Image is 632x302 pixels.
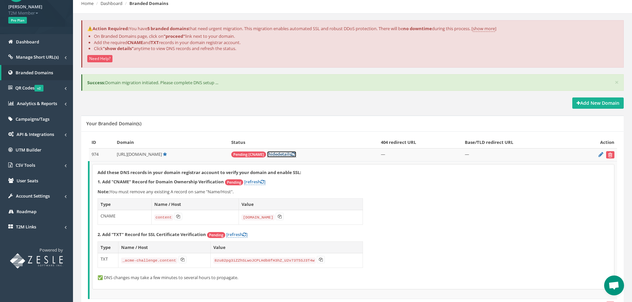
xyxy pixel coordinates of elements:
[98,253,118,268] td: TXT
[117,151,162,157] span: [URL][DOMAIN_NAME]
[39,247,63,253] span: Powered by
[17,209,36,214] span: Roadmap
[103,45,134,51] strong: "show details"
[98,189,110,195] b: Note:
[16,39,39,45] span: Dashboard
[17,178,38,184] span: User Seats
[118,241,210,253] th: Name / Host
[10,253,63,269] img: T2M URL Shortener powered by Zesle Software Inc.
[147,26,188,31] strong: 5 branded domains
[604,275,624,295] a: Open chat
[94,39,618,46] li: Add the required and records in your domain registrar account.
[98,231,206,237] strong: 2. Add "TXT" Record for SSL Certificate Verification
[268,151,277,157] span: hide
[98,189,609,195] p: You must remove any existing A record on same "Name/Host".
[94,33,618,39] li: On Branded Domains page, click on link next to your domain.
[98,179,224,185] strong: 1. Add "CNAME" Record for Domain Ownership Verification
[229,137,378,148] th: Status
[98,274,609,281] p: ✅ DNS changes may take a few minutes to several hours to propagate.
[225,179,243,185] span: Pending
[151,198,239,210] th: Name / Host
[129,0,168,6] strong: Branded Domains
[231,151,266,157] span: Pending [CNAME]
[81,74,624,91] div: Domain migration initiated. Please complete DNS setup ...
[127,39,143,45] strong: CNAME
[577,100,619,106] strong: Add New Domain
[213,258,316,264] code: 8zu82pg3iZZhSLwoJCPLHdb8fH3hZ_U2v73T5SJ3T4w
[87,80,105,86] b: Success:
[473,26,495,32] a: show more
[98,198,152,210] th: Type
[242,214,274,220] code: [DOMAIN_NAME]
[16,116,49,122] span: Campaigns/Tags
[16,70,53,76] span: Branded Domains
[121,258,177,264] code: _acme-challenge.content
[154,214,173,220] code: content
[16,162,35,168] span: CSV Tools
[239,198,363,210] th: Value
[403,26,432,31] strong: no downtime
[8,10,65,16] span: T2M Member
[35,85,43,91] span: v2
[15,85,43,91] span: QR Codes
[378,137,462,148] th: 404 redirect URL
[207,232,225,238] span: Pending
[114,137,229,148] th: Domain
[87,26,129,31] strong: ⚠️Action Required:
[267,151,296,157] a: [hidedetails]
[462,137,573,148] th: Base/TLD redirect URL
[89,137,114,148] th: ID
[89,148,114,161] td: 974
[210,241,363,253] th: Value
[16,54,59,60] span: Manage Short URL(s)
[17,100,57,106] span: Analytics & Reports
[151,39,159,45] strong: TXT
[16,224,36,230] span: T2M Links
[163,151,167,157] a: Default
[17,131,54,137] span: API & Integrations
[572,97,624,109] a: Add New Domain
[81,0,94,6] a: Home
[98,210,152,225] td: CNAME
[98,169,301,175] strong: Add these DNS records in your domain registrar account to verify your domain and enable SSL:
[8,17,27,24] span: Pro Plan
[462,148,573,161] td: —
[573,137,617,148] th: Action
[16,193,50,199] span: Account Settings
[226,231,247,238] a: [refresh]
[164,33,185,39] strong: "proceed"
[98,241,118,253] th: Type
[87,26,618,32] p: You have that need urgent migration. This migration enables automated SSL and robust DDoS protect...
[87,55,112,62] button: Need Help?
[16,147,41,153] span: UTM Builder
[244,179,265,185] a: [refresh]
[101,0,122,6] a: Dashboard
[615,79,619,86] button: ×
[378,148,462,161] td: —
[8,4,42,10] strong: [PERSON_NAME]
[94,45,618,52] li: Click anytime to view DNS records and refresh the status.
[86,121,141,126] h5: Your Branded Domain(s)
[8,2,65,16] a: [PERSON_NAME] T2M Member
